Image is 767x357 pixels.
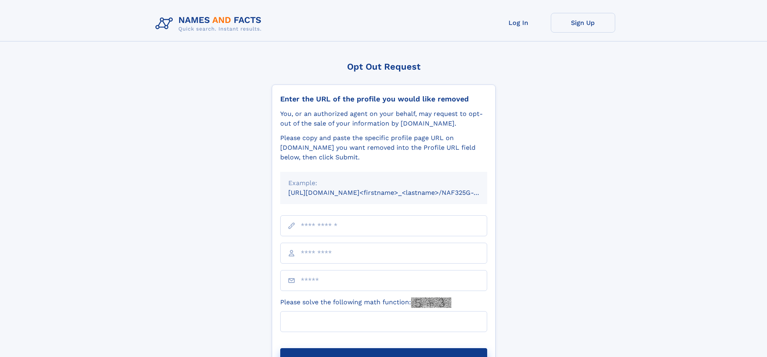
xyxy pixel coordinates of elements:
[280,133,487,162] div: Please copy and paste the specific profile page URL on [DOMAIN_NAME] you want removed into the Pr...
[280,297,451,308] label: Please solve the following math function:
[152,13,268,35] img: Logo Names and Facts
[280,95,487,103] div: Enter the URL of the profile you would like removed
[280,109,487,128] div: You, or an authorized agent on your behalf, may request to opt-out of the sale of your informatio...
[288,189,502,196] small: [URL][DOMAIN_NAME]<firstname>_<lastname>/NAF325G-xxxxxxxx
[272,62,496,72] div: Opt Out Request
[551,13,615,33] a: Sign Up
[486,13,551,33] a: Log In
[288,178,479,188] div: Example:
